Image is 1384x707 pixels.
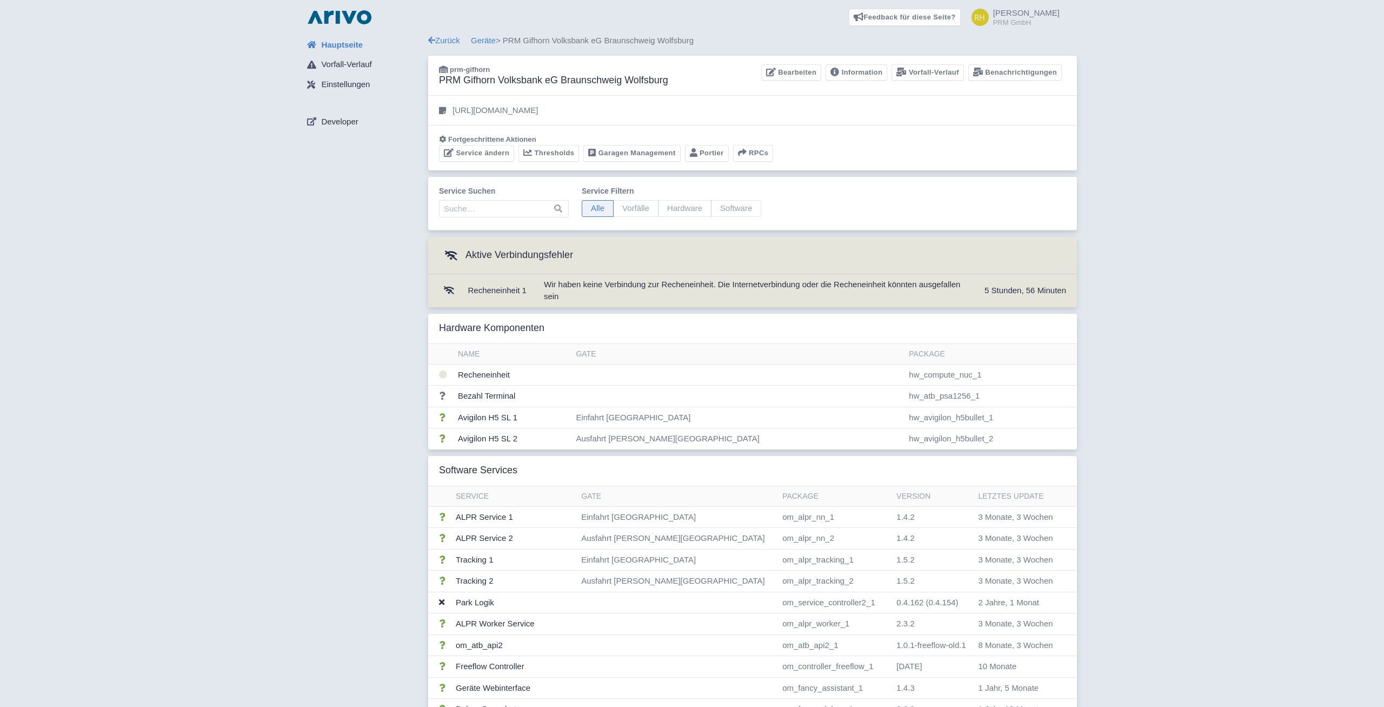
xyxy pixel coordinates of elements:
[451,613,577,635] td: ALPR Worker Service
[685,145,729,162] a: Portier
[298,35,428,55] a: Hauptseite
[577,528,778,550] td: Ausfahrt [PERSON_NAME][GEOGRAPHIC_DATA]
[974,506,1061,528] td: 3 Monate, 3 Wochen
[454,344,571,365] th: Name
[892,486,974,507] th: Version
[451,549,577,571] td: Tracking 1
[968,64,1062,81] a: Benachrichtigungen
[778,656,892,678] td: om_controller_freeflow_1
[464,274,531,307] td: Recheneinheit 1
[896,619,914,628] span: 2.3.2
[451,635,577,656] td: om_atb_api2
[451,528,577,550] td: ALPR Service 2
[439,75,668,87] h3: PRM Gifhorn Volksbank eG Braunschweig Wolfsburg
[896,683,914,692] span: 1.4.3
[577,571,778,592] td: Ausfahrt [PERSON_NAME][GEOGRAPHIC_DATA]
[761,64,821,81] a: Bearbeiten
[658,200,711,217] span: Hardware
[778,486,892,507] th: Package
[896,512,914,521] span: 1.4.2
[453,104,538,117] p: [URL][DOMAIN_NAME]
[582,186,761,197] label: Service filtern
[321,39,363,51] span: Hauptseite
[613,200,658,217] span: Vorfälle
[926,598,959,607] span: (0.4.154)
[439,322,544,334] h3: Hardware Komponenten
[439,200,569,217] input: Suche…
[577,549,778,571] td: Einfahrt [GEOGRAPHIC_DATA]
[849,9,961,26] a: Feedback für diese Seite?
[571,344,904,365] th: Gate
[891,64,963,81] a: Vorfall-Verlauf
[298,75,428,95] a: Einstellungen
[778,528,892,550] td: om_alpr_nn_2
[904,364,1077,386] td: hw_compute_nuc_1
[305,9,374,26] img: logo
[778,571,892,592] td: om_alpr_tracking_2
[904,407,1077,428] td: hw_avigilon_h5bullet_1
[439,465,517,477] h3: Software Services
[896,662,922,671] span: [DATE]
[974,635,1061,656] td: 8 Monate, 3 Wochen
[439,145,514,162] a: Service ändern
[974,549,1061,571] td: 3 Monate, 3 Wochen
[321,58,371,71] span: Vorfall-Verlauf
[321,78,370,91] span: Einstellungen
[518,145,579,162] a: Thresholds
[544,280,961,301] span: Wir haben keine Verbindung zur Recheneinheit. Die Internetverbindung oder die Recheneinheit könnt...
[471,36,496,45] a: Geräte
[428,36,460,45] a: Zurück
[974,592,1061,613] td: 2 Jahre, 1 Monat
[896,640,966,650] span: 1.0.1-freeflow-old.1
[451,506,577,528] td: ALPR Service 1
[451,592,577,613] td: Park Logik
[582,200,614,217] span: Alle
[451,486,577,507] th: Service
[451,677,577,699] td: Geräte Webinterface
[965,9,1060,26] a: [PERSON_NAME] PRM GmbH
[778,613,892,635] td: om_alpr_worker_1
[974,571,1061,592] td: 3 Monate, 3 Wochen
[974,656,1061,678] td: 10 Monate
[439,186,569,197] label: Service suchen
[298,55,428,75] a: Vorfall-Verlauf
[439,246,573,265] h3: Aktive Verbindungsfehler
[778,635,892,656] td: om_atb_api2_1
[454,407,571,428] td: Avigilon H5 SL 1
[428,35,1077,47] div: > PRM Gifhorn Volksbank eG Braunschweig Wolfsburg
[454,386,571,407] td: Bezahl Terminal
[454,364,571,386] td: Recheneinheit
[904,386,1077,407] td: hw_atb_psa1256_1
[980,274,1077,307] td: 5 Stunden, 56 Minuten
[733,145,774,162] button: RPCs
[993,8,1060,17] span: [PERSON_NAME]
[321,116,358,128] span: Developer
[711,200,761,217] span: Software
[974,613,1061,635] td: 3 Monate, 3 Wochen
[448,135,536,143] span: Fortgeschrittene Aktionen
[974,528,1061,550] td: 3 Monate, 3 Wochen
[451,656,577,678] td: Freeflow Controller
[896,598,923,607] span: 0.4.162
[298,111,428,132] a: Developer
[454,428,571,450] td: Avigilon H5 SL 2
[778,592,892,613] td: om_service_controller2_1
[778,506,892,528] td: om_alpr_nn_1
[896,576,914,585] span: 1.5.2
[904,344,1077,365] th: Package
[826,64,887,81] a: Information
[577,506,778,528] td: Einfahrt [GEOGRAPHIC_DATA]
[993,19,1060,26] small: PRM GmbH
[904,428,1077,450] td: hw_avigilon_h5bullet_2
[974,677,1061,699] td: 1 Jahr, 5 Monate
[896,533,914,543] span: 1.4.2
[896,555,914,564] span: 1.5.2
[571,428,904,450] td: Ausfahrt [PERSON_NAME][GEOGRAPHIC_DATA]
[571,407,904,428] td: Einfahrt [GEOGRAPHIC_DATA]
[450,65,490,74] span: prm-gifhorn
[577,486,778,507] th: Gate
[778,677,892,699] td: om_fancy_assistant_1
[778,549,892,571] td: om_alpr_tracking_1
[583,145,680,162] a: Garagen Management
[974,486,1061,507] th: Letztes Update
